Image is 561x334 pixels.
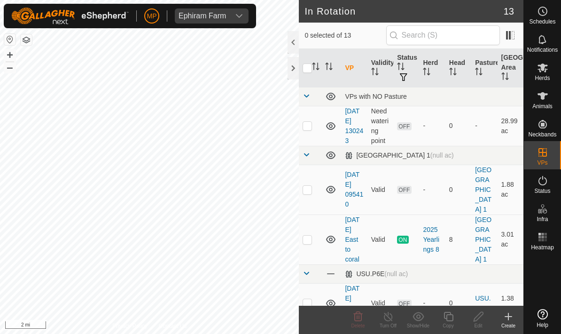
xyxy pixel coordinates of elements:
button: Reset Map [4,34,16,45]
p-sorticon: Activate to sort [371,69,379,77]
div: 2025 Yearlings 8 [423,225,441,254]
span: 13 [504,4,514,18]
td: 3.01 ac [498,215,523,264]
span: OFF [397,122,411,130]
a: [DATE] 124838 [345,285,363,322]
td: 1.88 ac [498,165,523,215]
th: Head [445,49,471,87]
div: USU.P6E [345,270,408,278]
td: Valid [367,165,393,215]
span: Notifications [527,47,558,53]
div: - [423,298,441,308]
img: Gallagher Logo [11,8,129,24]
a: Privacy Policy [112,322,148,330]
div: [GEOGRAPHIC_DATA] 1 [345,151,453,159]
td: 0 [445,283,471,323]
button: Map Layers [21,34,32,46]
div: - [423,121,441,131]
p-sorticon: Activate to sort [423,69,430,77]
a: [DATE] 095410 [345,171,363,208]
td: Valid [367,283,393,323]
span: Status [534,188,550,194]
div: Edit [463,322,493,329]
div: Ephiram Farm [179,12,226,20]
span: (null ac) [430,151,454,159]
a: [GEOGRAPHIC_DATA] 1 [475,216,491,263]
span: VPs [537,160,547,166]
button: – [4,62,16,73]
div: Create [493,322,523,329]
span: Neckbands [528,132,556,137]
td: - [471,106,497,146]
p-sorticon: Activate to sort [475,69,483,77]
td: 8 [445,215,471,264]
div: dropdown trigger [230,8,249,24]
a: USU.P6E [475,294,491,312]
span: Animals [532,103,553,109]
div: VPs with NO Pasture [345,93,520,100]
p-sorticon: Activate to sort [312,64,319,72]
span: 0 selected of 13 [304,31,386,40]
th: Status [393,49,419,87]
span: Herds [535,75,550,81]
th: Pasture [471,49,497,87]
td: 0 [445,106,471,146]
span: Delete [351,323,365,328]
span: OFF [397,186,411,194]
span: OFF [397,300,411,308]
th: Herd [419,49,445,87]
span: (null ac) [384,270,408,278]
div: - [423,185,441,195]
td: 28.99 ac [498,106,523,146]
div: Turn Off [373,322,403,329]
td: 1.38 ac [498,283,523,323]
a: Help [524,305,561,332]
input: Search (S) [386,25,500,45]
th: Validity [367,49,393,87]
a: Contact Us [159,322,187,330]
span: Schedules [529,19,555,24]
div: Copy [433,322,463,329]
span: MP [147,11,157,21]
button: + [4,49,16,61]
div: Show/Hide [403,322,433,329]
a: [DATE] 130243 [345,107,363,144]
span: ON [397,236,408,244]
th: [GEOGRAPHIC_DATA] Area [498,49,523,87]
h2: In Rotation [304,6,503,17]
p-sorticon: Activate to sort [325,64,333,72]
span: Heatmap [531,245,554,250]
td: Need watering point [367,106,393,146]
th: VP [341,49,367,87]
a: [DATE] East to coral [345,216,359,263]
td: 0 [445,165,471,215]
p-sorticon: Activate to sort [449,69,457,77]
p-sorticon: Activate to sort [501,74,509,81]
span: Infra [537,216,548,222]
span: Help [537,322,548,328]
span: Ephiram Farm [175,8,230,24]
a: [GEOGRAPHIC_DATA] 1 [475,166,491,213]
p-sorticon: Activate to sort [397,64,405,72]
td: Valid [367,215,393,264]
